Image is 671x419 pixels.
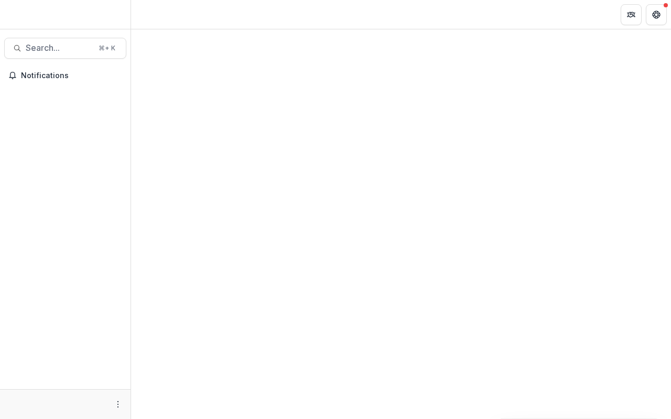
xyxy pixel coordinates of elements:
div: ⌘ + K [96,42,117,54]
span: Search... [26,43,92,53]
button: More [112,398,124,411]
button: Partners [621,4,642,25]
nav: breadcrumb [135,7,180,22]
button: Search... [4,38,126,59]
span: Notifications [21,71,122,80]
button: Get Help [646,4,667,25]
button: Notifications [4,67,126,84]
